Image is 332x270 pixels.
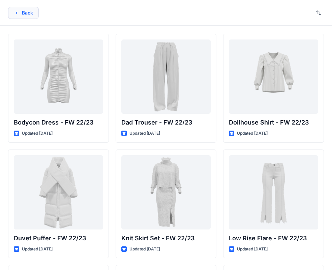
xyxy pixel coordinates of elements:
button: Back [8,7,39,19]
a: Dollhouse Shirt - FW 22/23 [229,39,318,114]
p: Bodycon Dress - FW 22/23 [14,118,103,127]
a: Low Rise Flare - FW 22/23 [229,155,318,230]
p: Low Rise Flare - FW 22/23 [229,234,318,243]
p: Dollhouse Shirt - FW 22/23 [229,118,318,127]
p: Updated [DATE] [22,246,53,253]
a: Knit Skirt Set - FW 22/23 [121,155,211,230]
p: Updated [DATE] [22,130,53,137]
a: Duvet Puffer - FW 22/23 [14,155,103,230]
p: Updated [DATE] [237,246,268,253]
p: Dad Trouser - FW 22/23 [121,118,211,127]
p: Updated [DATE] [237,130,268,137]
a: Bodycon Dress - FW 22/23 [14,39,103,114]
p: Duvet Puffer - FW 22/23 [14,234,103,243]
p: Knit Skirt Set - FW 22/23 [121,234,211,243]
a: Dad Trouser - FW 22/23 [121,39,211,114]
p: Updated [DATE] [129,246,160,253]
p: Updated [DATE] [129,130,160,137]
